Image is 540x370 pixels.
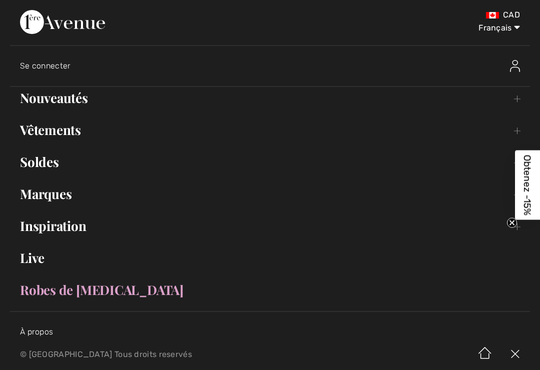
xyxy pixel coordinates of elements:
[10,247,530,269] a: Live
[500,339,530,370] img: X
[10,151,530,173] a: Soldes
[10,119,530,141] a: Vêtements
[317,10,520,20] div: CAD
[20,327,53,336] a: À propos
[10,215,530,237] a: Inspiration
[20,61,71,70] span: Se connecter
[20,351,317,358] p: © [GEOGRAPHIC_DATA] Tous droits reservés
[470,339,500,370] img: Accueil
[20,10,105,34] img: 1ère Avenue
[10,87,530,109] a: Nouveautés
[522,155,533,215] span: Obtenez -15%
[515,150,540,220] div: Obtenez -15%Close teaser
[10,183,530,205] a: Marques
[23,7,44,16] span: Chat
[507,218,517,228] button: Close teaser
[510,60,520,72] img: Se connecter
[10,279,530,301] a: Robes de [MEDICAL_DATA]
[20,50,530,82] a: Se connecterSe connecter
